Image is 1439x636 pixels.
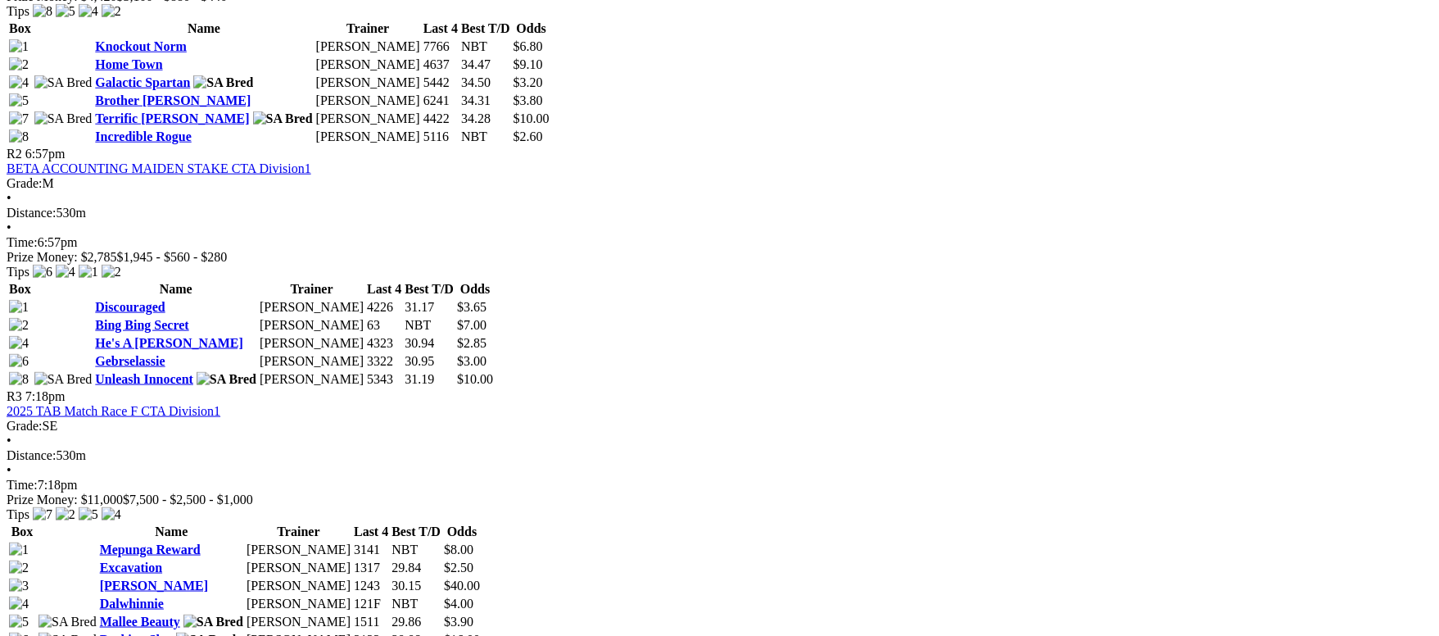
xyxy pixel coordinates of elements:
[56,265,75,279] img: 4
[34,111,93,126] img: SA Bred
[11,525,34,538] span: Box
[391,614,441,630] td: 29.86
[513,20,550,37] th: Odds
[25,389,66,403] span: 7:18pm
[25,147,66,161] span: 6:57pm
[102,265,121,279] img: 2
[95,129,191,143] a: Incredible Rogue
[353,560,389,576] td: 1317
[7,478,1432,493] div: 7:18pm
[391,560,441,576] td: 29.84
[404,281,455,298] th: Best T/D
[246,560,351,576] td: [PERSON_NAME]
[7,235,38,249] span: Time:
[423,39,459,55] td: 7766
[404,299,455,316] td: 31.17
[100,561,162,575] a: Excavation
[259,353,364,370] td: [PERSON_NAME]
[95,354,165,368] a: Gebrselassie
[259,281,364,298] th: Trainer
[353,578,389,594] td: 1243
[315,111,421,127] td: [PERSON_NAME]
[460,129,511,145] td: NBT
[79,507,98,522] img: 5
[9,93,29,108] img: 5
[9,579,29,593] img: 3
[95,39,187,53] a: Knockout Norm
[183,615,243,629] img: SA Bred
[514,57,543,71] span: $9.10
[34,372,93,387] img: SA Bred
[391,596,441,612] td: NBT
[95,111,249,125] a: Terrific [PERSON_NAME]
[56,507,75,522] img: 2
[56,4,75,19] img: 5
[514,39,543,53] span: $6.80
[457,318,486,332] span: $7.00
[7,434,11,447] span: •
[259,335,364,352] td: [PERSON_NAME]
[259,371,364,388] td: [PERSON_NAME]
[315,93,421,109] td: [PERSON_NAME]
[391,524,441,540] th: Best T/D
[7,161,311,175] a: BETA ACCOUNTING MAIDEN STAKE CTA Division1
[95,93,251,107] a: Brother [PERSON_NAME]
[95,336,242,350] a: He's A [PERSON_NAME]
[7,191,11,205] span: •
[9,111,29,126] img: 7
[7,206,56,220] span: Distance:
[123,493,253,507] span: $7,500 - $2,500 - $1,000
[7,507,29,521] span: Tips
[366,335,402,352] td: 4323
[353,542,389,558] td: 3141
[457,300,486,314] span: $3.65
[460,111,511,127] td: 34.28
[7,404,220,418] a: 2025 TAB Match Race F CTA Division1
[102,507,121,522] img: 4
[9,39,29,54] img: 1
[38,615,97,629] img: SA Bred
[33,265,52,279] img: 6
[9,354,29,369] img: 6
[423,57,459,73] td: 4637
[391,542,441,558] td: NBT
[7,448,56,462] span: Distance:
[514,129,543,143] span: $2.60
[94,20,313,37] th: Name
[460,93,511,109] td: 34.31
[423,111,459,127] td: 4422
[7,176,1432,191] div: M
[353,614,389,630] td: 1511
[366,299,402,316] td: 4226
[193,75,253,90] img: SA Bred
[315,75,421,91] td: [PERSON_NAME]
[7,463,11,477] span: •
[457,336,486,350] span: $2.85
[79,4,98,19] img: 4
[443,524,481,540] th: Odds
[404,353,455,370] td: 30.95
[33,4,52,19] img: 8
[460,57,511,73] td: 34.47
[404,317,455,334] td: NBT
[366,281,402,298] th: Last 4
[95,300,165,314] a: Discouraged
[7,220,11,234] span: •
[100,543,201,556] a: Mepunga Reward
[353,524,389,540] th: Last 4
[9,543,29,557] img: 1
[259,299,364,316] td: [PERSON_NAME]
[7,176,43,190] span: Grade:
[7,493,1432,507] div: Prize Money: $11,000
[259,317,364,334] td: [PERSON_NAME]
[366,317,402,334] td: 63
[246,578,351,594] td: [PERSON_NAME]
[197,372,256,387] img: SA Bred
[95,372,193,386] a: Unleash Innocent
[9,336,29,351] img: 4
[9,372,29,387] img: 8
[404,335,455,352] td: 30.94
[404,371,455,388] td: 31.19
[100,579,208,593] a: [PERSON_NAME]
[366,353,402,370] td: 3322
